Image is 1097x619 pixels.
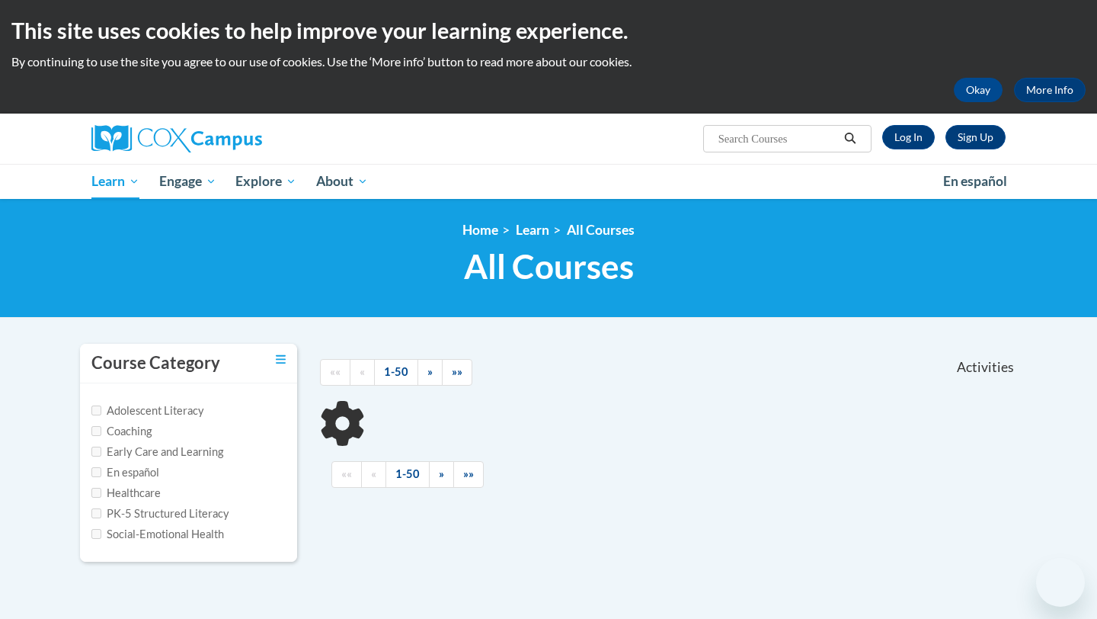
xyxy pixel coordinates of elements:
[1014,78,1086,102] a: More Info
[943,173,1007,189] span: En español
[306,164,378,199] a: About
[361,461,386,488] a: Previous
[717,130,839,148] input: Search Courses
[91,172,139,191] span: Learn
[91,485,161,502] label: Healthcare
[91,125,381,152] a: Cox Campus
[567,222,635,238] a: All Courses
[957,359,1014,376] span: Activities
[462,222,498,238] a: Home
[882,125,935,149] a: Log In
[954,78,1003,102] button: Okay
[82,164,149,199] a: Learn
[91,403,204,419] label: Adolescent Literacy
[276,351,286,368] a: Toggle collapse
[11,15,1086,46] h2: This site uses cookies to help improve your learning experience.
[360,365,365,378] span: «
[439,467,444,480] span: »
[464,246,634,287] span: All Courses
[341,467,352,480] span: ««
[417,359,443,386] a: Next
[385,461,430,488] a: 1-50
[316,172,368,191] span: About
[91,125,262,152] img: Cox Campus
[516,222,549,238] a: Learn
[11,53,1086,70] p: By continuing to use the site you agree to our use of cookies. Use the ‘More info’ button to read...
[350,359,375,386] a: Previous
[91,467,101,477] input: Checkbox for Options
[442,359,472,386] a: End
[374,359,418,386] a: 1-50
[429,461,454,488] a: Next
[839,130,862,148] button: Search
[453,461,484,488] a: End
[91,526,224,543] label: Social-Emotional Health
[91,488,101,498] input: Checkbox for Options
[933,165,1017,197] a: En español
[91,351,220,375] h3: Course Category
[159,172,216,191] span: Engage
[91,505,229,522] label: PK-5 Structured Literacy
[91,508,101,518] input: Checkbox for Options
[452,365,462,378] span: »»
[91,423,152,440] label: Coaching
[427,365,433,378] span: »
[91,464,159,481] label: En español
[149,164,226,199] a: Engage
[235,172,296,191] span: Explore
[371,467,376,480] span: «
[91,529,101,539] input: Checkbox for Options
[69,164,1028,199] div: Main menu
[1036,558,1085,607] iframe: Button to launch messaging window
[331,461,362,488] a: Begining
[945,125,1006,149] a: Register
[91,444,223,460] label: Early Care and Learning
[320,359,350,386] a: Begining
[330,365,341,378] span: ««
[91,426,101,436] input: Checkbox for Options
[463,467,474,480] span: »»
[91,406,101,415] input: Checkbox for Options
[225,164,306,199] a: Explore
[91,447,101,457] input: Checkbox for Options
